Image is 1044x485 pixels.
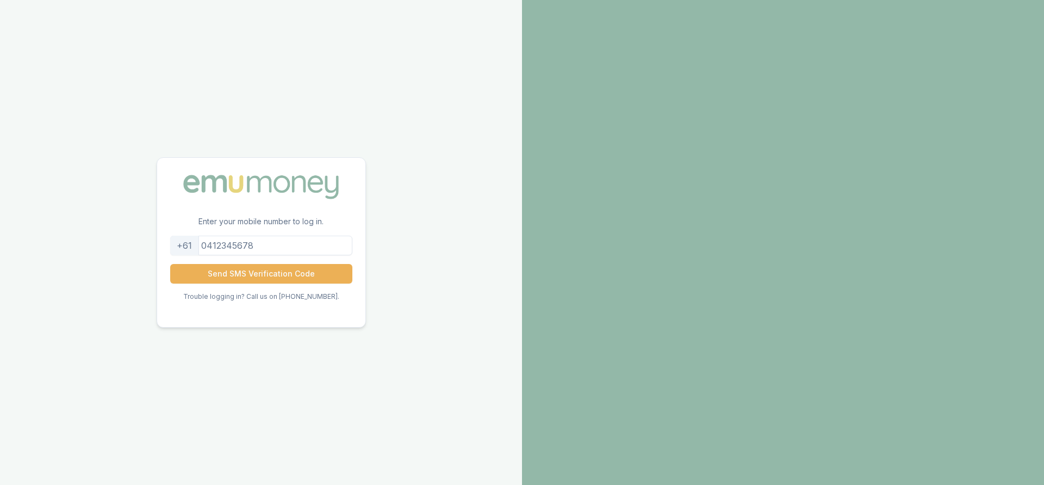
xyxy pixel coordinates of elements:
p: Enter your mobile number to log in. [157,216,365,236]
p: Trouble logging in? Call us on [PHONE_NUMBER]. [183,292,339,301]
img: Emu Money [179,171,343,202]
div: +61 [170,236,199,255]
button: Send SMS Verification Code [170,264,352,284]
input: 0412345678 [170,236,352,255]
